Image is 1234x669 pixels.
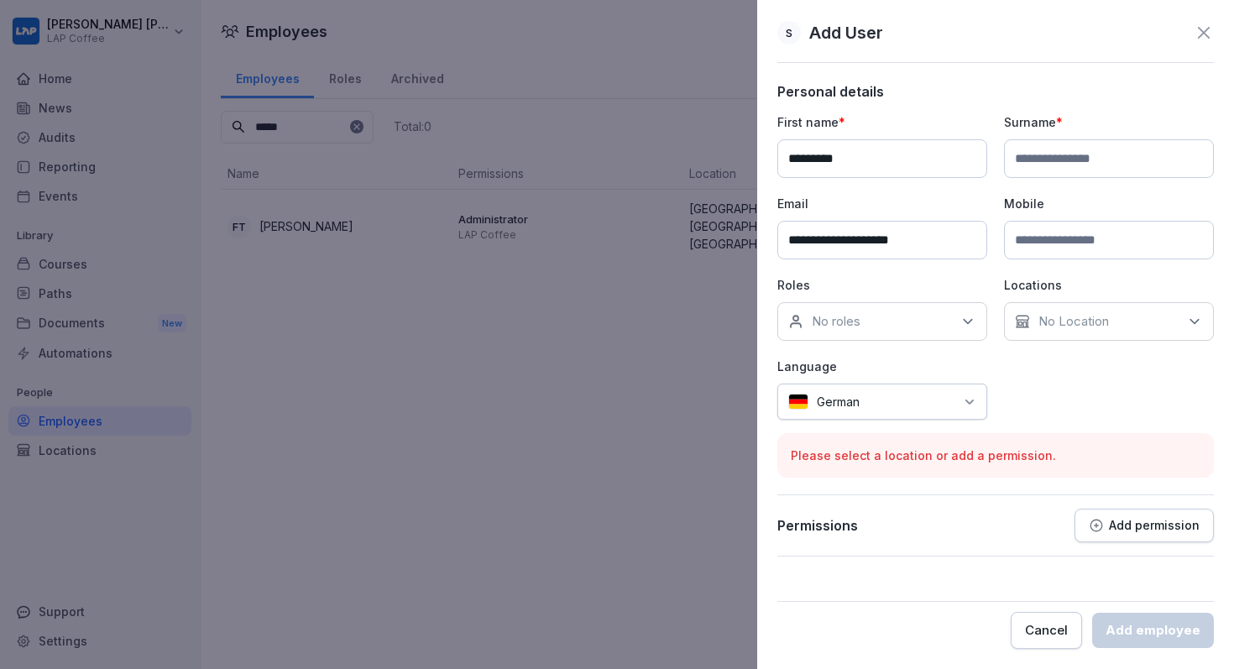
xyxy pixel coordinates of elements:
p: Locations [1004,276,1214,294]
p: Mobile [1004,195,1214,212]
p: Add permission [1109,519,1200,532]
p: Language [777,358,987,375]
button: Cancel [1011,612,1082,649]
p: No roles [812,313,860,330]
p: Roles [777,276,987,294]
p: Please select a location or add a permission. [791,447,1200,464]
div: S [777,21,801,44]
button: Add employee [1092,613,1214,648]
p: Email [777,195,987,212]
p: Permissions [777,517,858,534]
div: Add employee [1106,621,1200,640]
p: Add User [809,20,883,45]
div: Cancel [1025,621,1068,640]
div: German [777,384,987,420]
p: Surname [1004,113,1214,131]
img: de.svg [788,394,808,410]
p: First name [777,113,987,131]
p: Personal details [777,83,1214,100]
button: Add permission [1075,509,1214,542]
p: No Location [1038,313,1109,330]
